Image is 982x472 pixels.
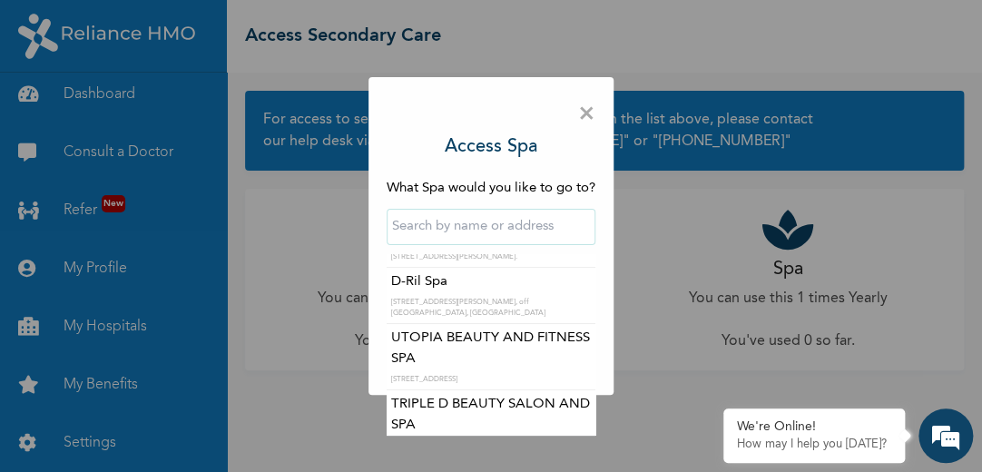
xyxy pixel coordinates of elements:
span: We're online! [105,141,250,324]
span: Conversation [9,415,178,428]
p: UTOPIA BEAUTY AND FITNESS SPA [391,329,591,369]
input: Search by name or address [387,209,595,245]
textarea: Type your message and hit 'Enter' [9,320,346,383]
span: What Spa would you like to go to? [387,182,595,195]
img: d_794563401_company_1708531726252_794563401 [34,91,74,136]
span: × [578,95,595,133]
div: Minimize live chat window [298,9,341,53]
p: How may I help you today? [737,438,891,452]
div: We're Online! [737,419,891,435]
p: [STREET_ADDRESS] [391,374,591,385]
h3: Access Spa [445,133,537,161]
div: Chat with us now [94,102,305,125]
p: [STREET_ADDRESS][PERSON_NAME], off [GEOGRAPHIC_DATA], [GEOGRAPHIC_DATA] [391,297,591,319]
p: [STREET_ADDRESS][PERSON_NAME]. [391,251,591,262]
div: FAQs [178,383,347,439]
p: TRIPLE D BEAUTY SALON AND SPA [391,395,591,436]
p: D-Ril Spa [391,272,591,293]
